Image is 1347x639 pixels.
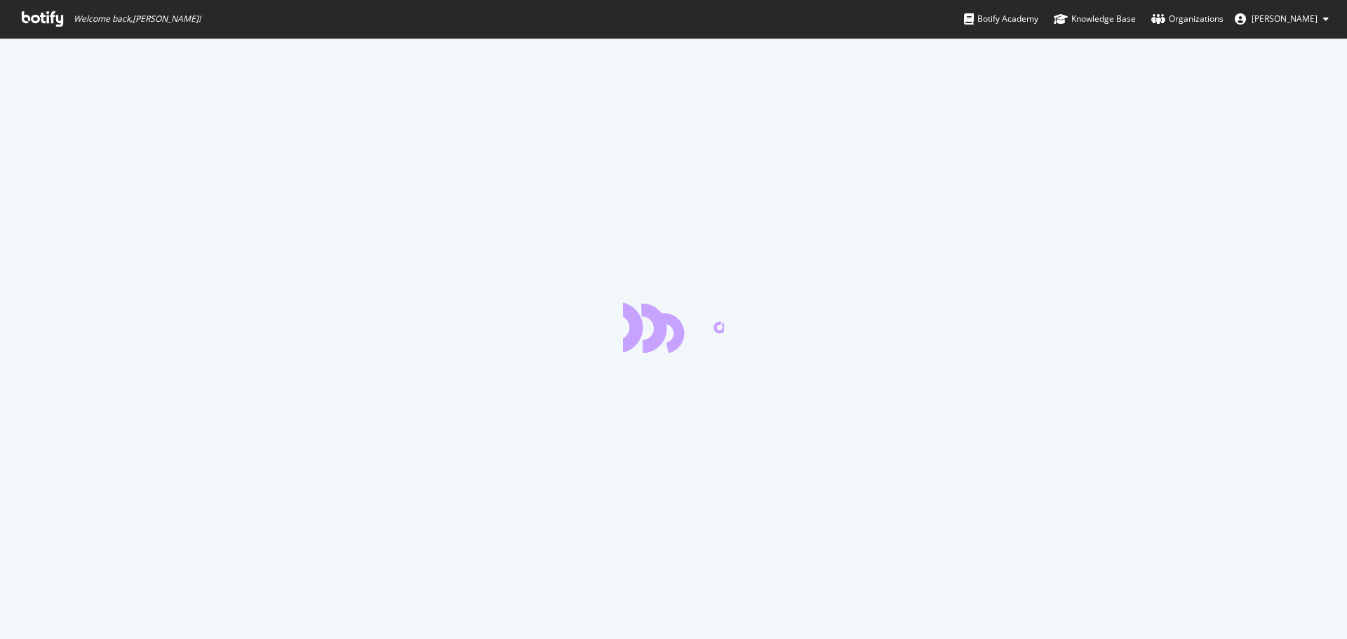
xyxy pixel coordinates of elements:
[964,12,1038,26] div: Botify Academy
[1224,8,1340,30] button: [PERSON_NAME]
[1151,12,1224,26] div: Organizations
[1054,12,1136,26] div: Knowledge Base
[74,13,201,25] span: Welcome back, [PERSON_NAME] !
[623,302,724,353] div: animation
[1252,13,1318,25] span: Michael Boulter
